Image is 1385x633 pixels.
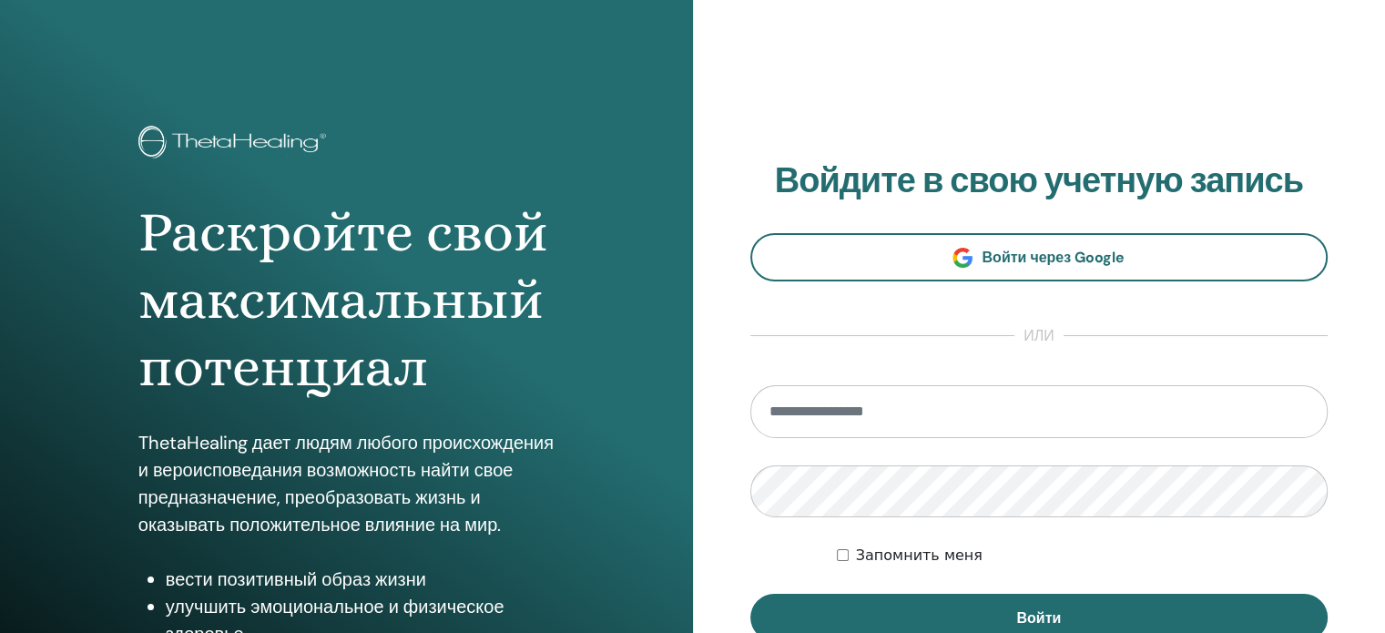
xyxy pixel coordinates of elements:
font: Запомнить меня [856,546,983,564]
font: Войти [1016,608,1061,628]
font: Раскройте свой максимальный потенциал [138,199,548,400]
font: Войти через Google [982,248,1125,267]
font: Войдите в свою учетную запись [775,158,1303,203]
a: Войти через Google [750,233,1329,281]
font: или [1023,326,1054,345]
font: ThetaHealing дает людям любого происхождения и вероисповедания возможность найти свое предназначе... [138,431,554,536]
div: Оставьте меня аутентифицированным на неопределенный срок или пока я не выйду из системы вручную [837,545,1328,567]
font: вести позитивный образ жизни [166,567,426,591]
